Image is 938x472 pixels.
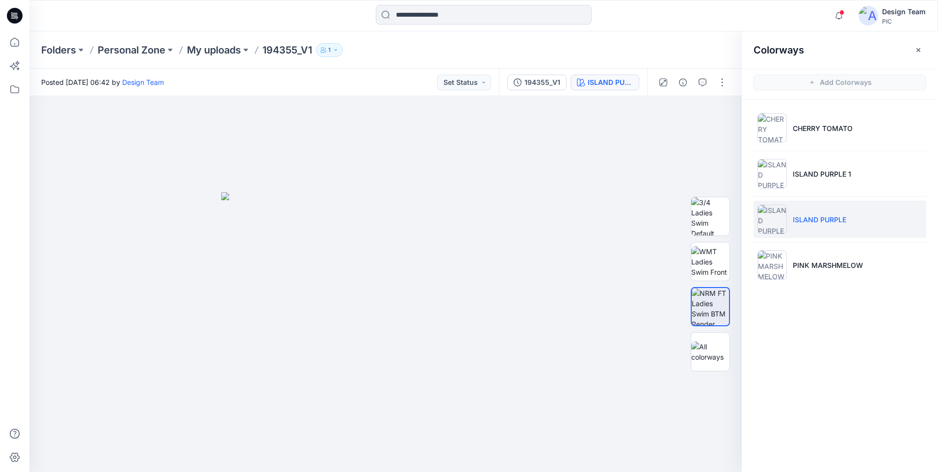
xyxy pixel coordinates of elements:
div: ISLAND PURPLE [588,77,633,88]
button: 1 [316,43,343,57]
a: Personal Zone [98,43,165,57]
div: PIC [882,18,926,25]
p: ISLAND PURPLE 1 [793,169,851,179]
span: Posted [DATE] 06:42 by [41,77,164,87]
p: ISLAND PURPLE [793,214,846,225]
p: CHERRY TOMATO [793,123,853,133]
img: eyJhbGciOiJIUzI1NiIsImtpZCI6IjAiLCJzbHQiOiJzZXMiLCJ0eXAiOiJKV1QifQ.eyJkYXRhIjp7InR5cGUiOiJzdG9yYW... [221,192,550,472]
img: CHERRY TOMATO [757,113,787,143]
button: Details [675,75,691,90]
img: PINK MARSHMELOW [757,250,787,280]
div: 194355_V1 [524,77,560,88]
h2: Colorways [754,44,804,56]
p: 1 [328,45,331,55]
img: NRM FT Ladies Swim BTM Render [692,288,729,325]
p: 194355_V1 [262,43,312,57]
img: ISLAND PURPLE [757,205,787,234]
p: PINK MARSHMELOW [793,260,863,270]
a: My uploads [187,43,241,57]
div: Design Team [882,6,926,18]
a: Design Team [122,78,164,86]
button: ISLAND PURPLE [571,75,639,90]
img: All colorways [691,341,730,362]
img: avatar [859,6,878,26]
a: Folders [41,43,76,57]
img: WMT Ladies Swim Front [691,246,730,277]
img: 3/4 Ladies Swim Default [691,197,730,236]
button: 194355_V1 [507,75,567,90]
img: ISLAND PURPLE 1 [757,159,787,188]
